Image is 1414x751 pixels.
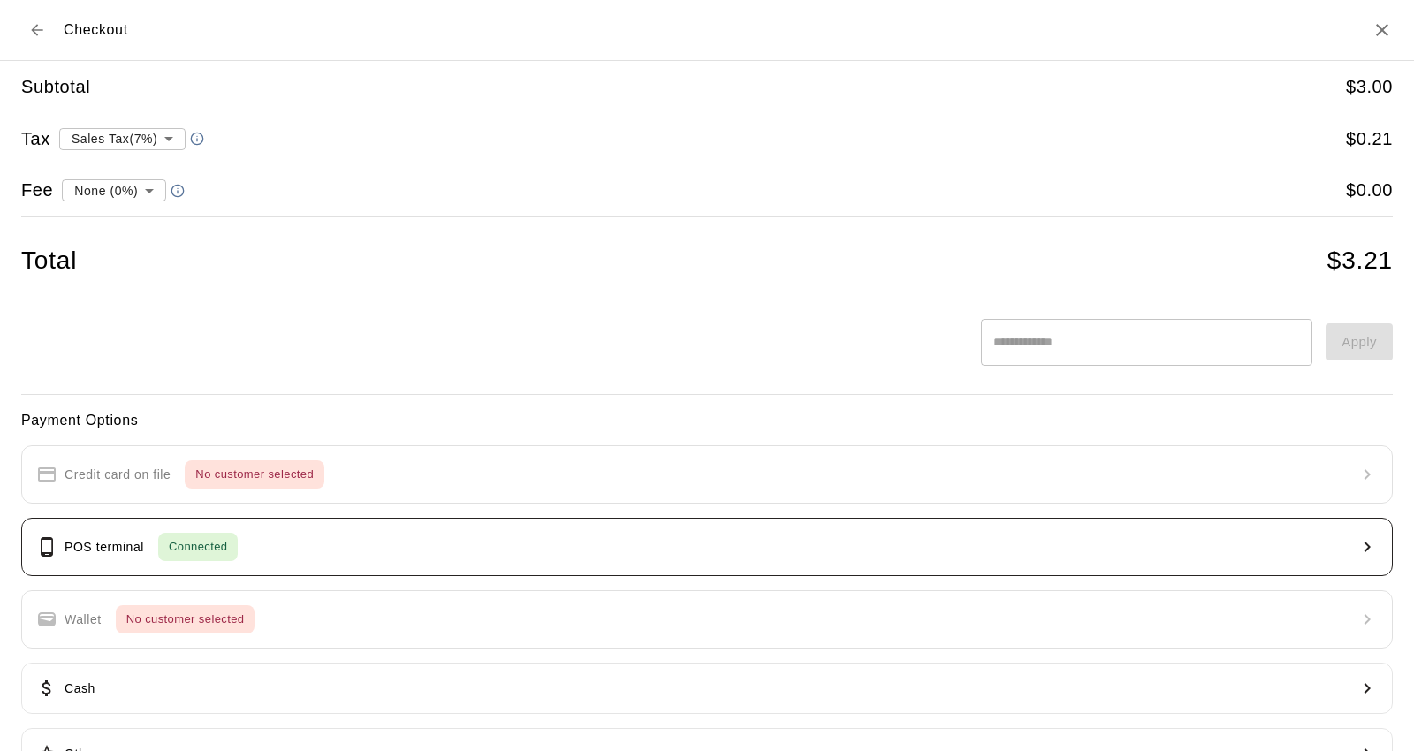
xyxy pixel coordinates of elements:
[21,518,1393,576] button: POS terminalConnected
[62,174,166,207] div: None (0%)
[21,14,128,46] div: Checkout
[21,409,1393,432] h6: Payment Options
[1346,178,1393,202] h5: $ 0.00
[158,537,238,558] span: Connected
[65,679,95,698] p: Cash
[1346,127,1393,151] h5: $ 0.21
[1346,75,1393,99] h5: $ 3.00
[21,127,50,151] h5: Tax
[65,538,144,557] p: POS terminal
[21,178,53,202] h5: Fee
[1372,19,1393,41] button: Close
[21,14,53,46] button: Back to cart
[1327,246,1393,277] h4: $ 3.21
[21,663,1393,714] button: Cash
[59,122,186,155] div: Sales Tax ( 7 %)
[21,75,90,99] h5: Subtotal
[21,246,77,277] h4: Total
